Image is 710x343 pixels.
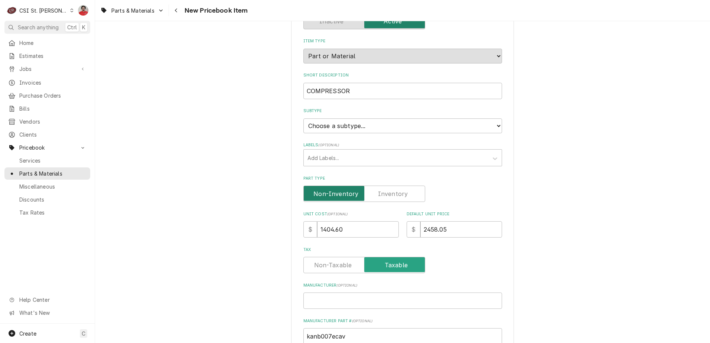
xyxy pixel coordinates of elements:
[4,76,90,89] a: Invoices
[303,176,502,182] label: Part Type
[303,83,502,99] input: Name used to describe this Part or Material
[303,142,502,148] label: Labels
[19,330,36,337] span: Create
[303,72,502,99] div: Short Description
[78,5,88,16] div: NF
[327,212,348,216] span: ( optional )
[303,211,399,217] label: Unit Cost
[303,211,399,238] div: Unit Cost
[19,170,87,177] span: Parts & Materials
[303,282,502,288] label: Manufacturer
[303,176,502,202] div: Part Type
[4,307,90,319] a: Go to What's New
[303,142,502,166] div: Labels
[7,5,17,16] div: C
[78,5,88,16] div: Nicholas Faubert's Avatar
[4,115,90,128] a: Vendors
[303,318,502,324] label: Manufacturer Part #
[4,193,90,206] a: Discounts
[407,211,502,217] label: Default Unit Price
[4,180,90,193] a: Miscellaneous
[82,23,85,31] span: K
[303,38,502,44] label: Item Type
[19,79,87,86] span: Invoices
[4,50,90,62] a: Estimates
[4,206,90,219] a: Tax Rates
[303,282,502,309] div: Manufacturer
[19,196,87,203] span: Discounts
[303,72,502,78] label: Short Description
[182,6,248,16] span: New Pricebook Item
[4,167,90,180] a: Parts & Materials
[82,330,85,337] span: C
[4,154,90,167] a: Services
[352,319,373,323] span: ( optional )
[111,7,154,14] span: Parts & Materials
[19,52,87,60] span: Estimates
[19,157,87,164] span: Services
[303,221,317,238] div: $
[19,65,75,73] span: Jobs
[19,7,68,14] div: CSI St. [PERSON_NAME]
[303,108,502,133] div: Subtype
[19,118,87,125] span: Vendors
[4,37,90,49] a: Home
[19,144,75,151] span: Pricebook
[4,294,90,306] a: Go to Help Center
[19,183,87,190] span: Miscellaneous
[303,247,502,253] label: Tax
[303,108,502,114] label: Subtype
[19,92,87,99] span: Purchase Orders
[67,23,77,31] span: Ctrl
[170,4,182,16] button: Navigate back
[4,63,90,75] a: Go to Jobs
[303,38,502,63] div: Item Type
[19,309,86,317] span: What's New
[4,102,90,115] a: Bills
[4,21,90,34] button: Search anythingCtrlK
[4,141,90,154] a: Go to Pricebook
[407,221,420,238] div: $
[19,105,87,112] span: Bills
[18,23,59,31] span: Search anything
[19,209,87,216] span: Tax Rates
[303,247,502,273] div: Tax
[407,211,502,238] div: Default Unit Price
[336,283,357,287] span: ( optional )
[19,131,87,138] span: Clients
[19,39,87,47] span: Home
[318,143,339,147] span: ( optional )
[4,89,90,102] a: Purchase Orders
[4,128,90,141] a: Clients
[97,4,167,17] a: Go to Parts & Materials
[19,296,86,304] span: Help Center
[7,5,17,16] div: CSI St. Louis's Avatar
